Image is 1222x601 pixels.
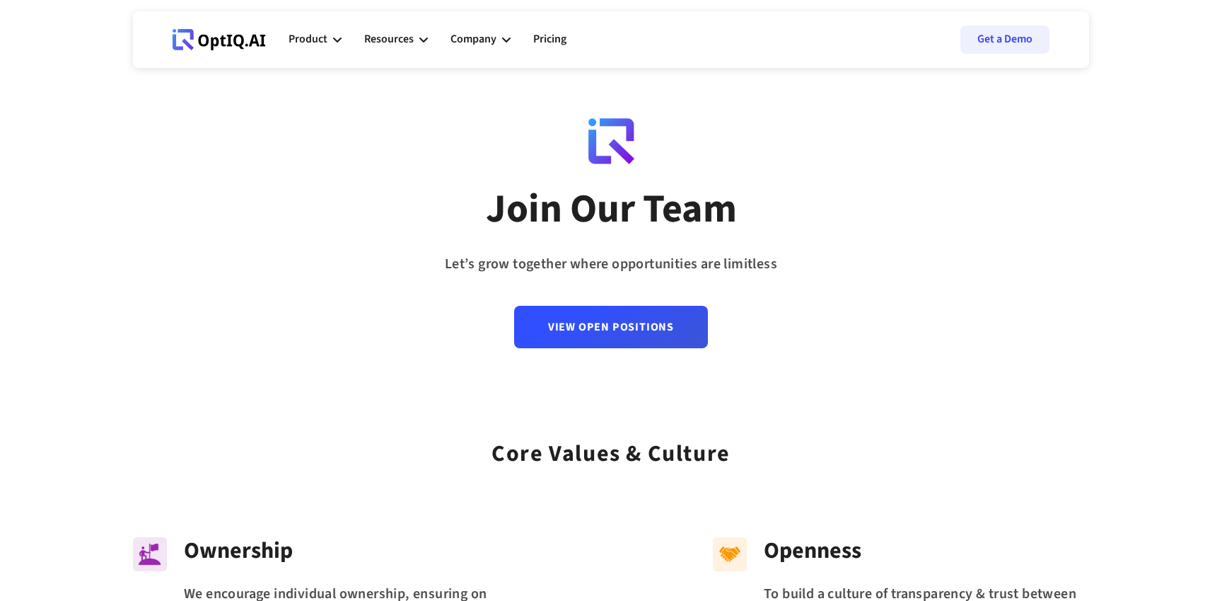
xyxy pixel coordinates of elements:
div: Product [289,30,327,49]
div: Core values & Culture [491,422,731,472]
a: Get a Demo [960,25,1049,54]
div: Company [450,30,496,49]
div: Openness [764,537,1089,564]
a: Webflow Homepage [173,18,266,61]
div: Join Our Team [486,185,737,234]
div: Ownership [184,537,509,564]
a: View Open Positions [514,306,708,348]
a: Pricing [533,18,566,61]
div: Resources [364,30,414,49]
div: Let’s grow together where opportunities are limitless [445,251,777,277]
